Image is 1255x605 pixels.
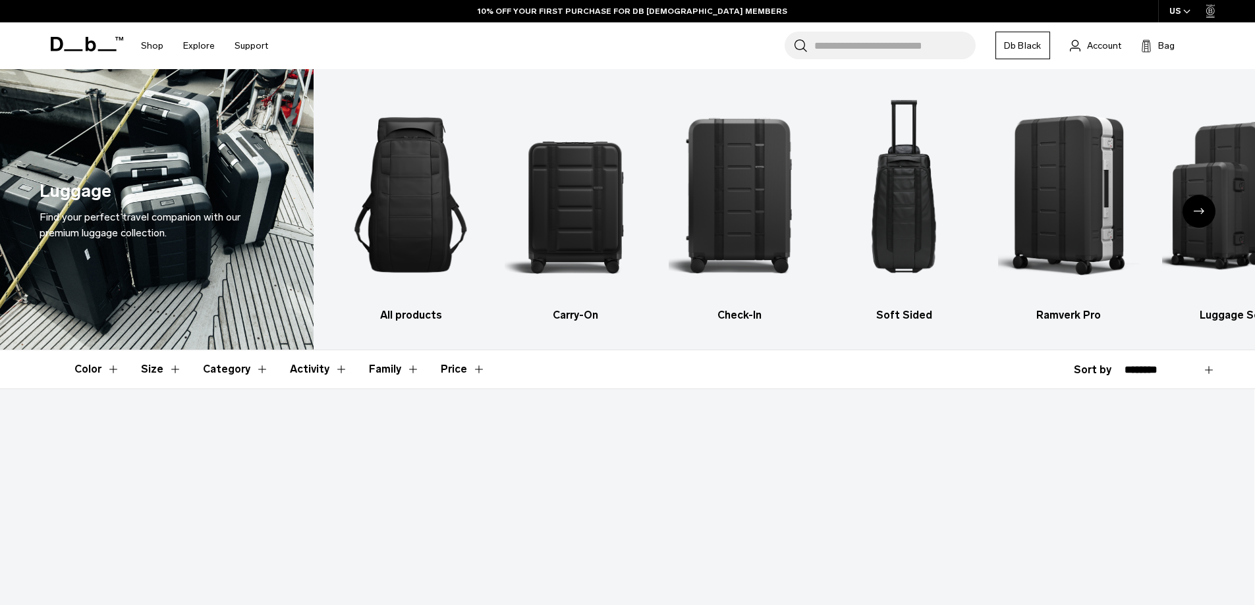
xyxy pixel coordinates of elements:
[40,178,111,205] h1: Luggage
[833,89,975,323] li: 4 / 6
[998,89,1140,301] img: Db
[40,211,240,239] span: Find your perfect travel companion with our premium luggage collection.
[998,89,1140,323] li: 5 / 6
[478,5,787,17] a: 10% OFF YOUR FIRST PURCHASE FOR DB [DEMOGRAPHIC_DATA] MEMBERS
[340,307,482,323] h3: All products
[998,307,1140,323] h3: Ramverk Pro
[1183,195,1215,228] div: Next slide
[669,89,810,301] img: Db
[669,89,810,323] a: Db Check-In
[833,307,975,323] h3: Soft Sided
[669,89,810,323] li: 3 / 6
[833,89,975,301] img: Db
[505,307,646,323] h3: Carry-On
[833,89,975,323] a: Db Soft Sided
[340,89,482,323] a: Db All products
[441,350,486,388] button: Toggle Price
[505,89,646,301] img: Db
[1087,39,1121,53] span: Account
[1141,38,1175,53] button: Bag
[290,350,348,388] button: Toggle Filter
[74,350,120,388] button: Toggle Filter
[505,89,646,323] li: 2 / 6
[1158,39,1175,53] span: Bag
[369,350,420,388] button: Toggle Filter
[995,32,1050,59] a: Db Black
[340,89,482,323] li: 1 / 6
[669,307,810,323] h3: Check-In
[131,22,278,69] nav: Main Navigation
[340,89,482,301] img: Db
[141,22,163,69] a: Shop
[183,22,215,69] a: Explore
[505,89,646,323] a: Db Carry-On
[1070,38,1121,53] a: Account
[141,350,182,388] button: Toggle Filter
[203,350,269,388] button: Toggle Filter
[998,89,1140,323] a: Db Ramverk Pro
[235,22,268,69] a: Support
